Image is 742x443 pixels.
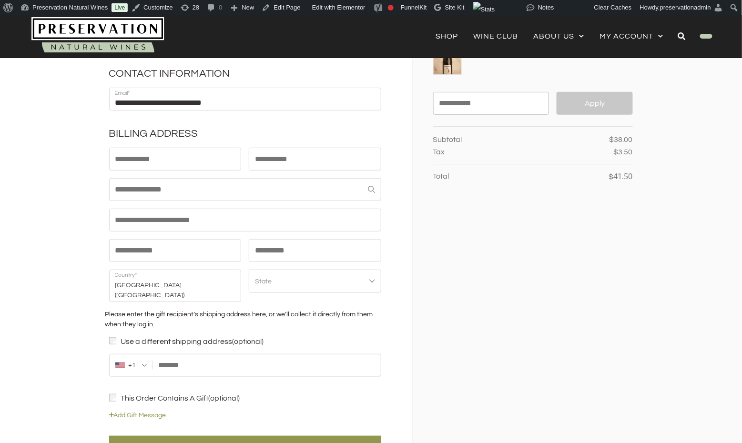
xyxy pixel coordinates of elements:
[31,17,164,55] img: Natural-organic-biodynamic-wine
[436,30,458,43] a: Shop
[233,337,264,346] span: (optional)
[109,394,117,402] input: This Order Contains A Gift(optional)
[249,270,381,293] span: State
[474,30,518,43] a: Wine Club
[557,92,633,115] button: Apply
[255,278,272,285] span: State
[109,394,381,403] label: This Order Contains A Gift
[209,394,240,403] span: (optional)
[609,171,633,181] bdi: 41.50
[109,128,381,140] h2: Billing Address
[660,4,711,11] span: preservationadmin
[614,147,619,157] span: $
[436,30,664,43] nav: Menu
[109,337,381,346] label: Use a different shipping address
[600,30,664,43] a: My account
[445,4,465,11] span: Site Kit
[609,171,614,182] span: $
[109,412,166,419] a: Add Gift Message
[614,148,633,156] bdi: 3.50
[433,134,462,145] span: Subtotal
[534,30,585,43] a: About Us
[610,134,614,145] span: $
[109,68,381,80] h2: Contact Information
[610,136,633,143] bdi: 38.00
[433,147,445,157] span: Tax
[433,171,449,181] span: Total
[110,354,152,376] div: United States: +1
[109,337,117,345] input: Use a different shipping address(optional)
[473,2,495,17] img: Views over 48 hours. Click for more Jetpack Stats.
[109,270,242,302] strong: [GEOGRAPHIC_DATA] ([GEOGRAPHIC_DATA])
[433,46,462,75] img: Lambruscone
[105,310,385,337] div: Please enter the gift recipient’s shipping address here, or we’ll collect it directly from them w...
[388,5,394,10] div: Focus keyphrase not set
[129,362,136,369] div: +1
[112,3,128,12] a: Live
[312,4,366,11] span: Edit with Elementor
